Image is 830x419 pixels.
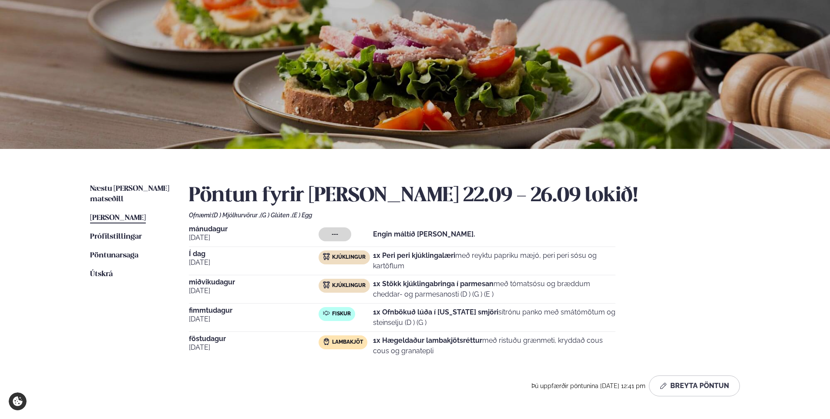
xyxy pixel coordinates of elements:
span: [DATE] [189,233,319,243]
span: [DATE] [189,257,319,268]
a: Prófílstillingar [90,232,142,242]
h2: Pöntun fyrir [PERSON_NAME] 22.09 - 26.09 lokið! [189,184,740,208]
span: [DATE] [189,314,319,324]
strong: 1x Peri peri kjúklingalæri [373,251,455,260]
span: [PERSON_NAME] [90,214,146,222]
span: (D ) Mjólkurvörur , [212,212,260,219]
img: chicken.svg [323,253,330,260]
span: Lambakjöt [332,339,363,346]
span: miðvikudagur [189,279,319,286]
img: Lamb.svg [323,338,330,345]
span: --- [332,231,338,238]
button: Breyta Pöntun [649,375,740,396]
strong: Engin máltíð [PERSON_NAME]. [373,230,475,238]
span: [DATE] [189,286,319,296]
span: mánudagur [189,226,319,233]
strong: 1x Stökk kjúklingabringa í parmesan [373,280,494,288]
span: Prófílstillingar [90,233,142,240]
strong: 1x Ofnbökuð lúða í [US_STATE] smjöri [373,308,498,316]
strong: 1x Hægeldaður lambakjötsréttur [373,336,482,345]
a: Cookie settings [9,392,27,410]
span: Í dag [189,250,319,257]
span: Útskrá [90,270,113,278]
span: Kjúklingur [332,282,366,289]
span: Pöntunarsaga [90,252,138,259]
span: [DATE] [189,342,319,353]
img: chicken.svg [323,281,330,288]
p: með reyktu papriku mæjó, peri peri sósu og kartöflum [373,250,615,271]
a: Pöntunarsaga [90,250,138,261]
span: Fiskur [332,311,351,318]
p: með tómatsósu og bræddum cheddar- og parmesanosti (D ) (G ) (E ) [373,279,615,300]
a: Næstu [PERSON_NAME] matseðill [90,184,171,205]
span: Kjúklingur [332,254,366,261]
span: Þú uppfærðir pöntunina [DATE] 12:41 pm [531,382,645,389]
span: (E ) Egg [292,212,312,219]
span: Næstu [PERSON_NAME] matseðill [90,185,169,203]
p: sítrónu panko með smátómötum og steinselju (D ) (G ) [373,307,615,328]
p: með ristuðu grænmeti, kryddað cous cous og granatepli [373,335,615,356]
a: Útskrá [90,269,113,280]
span: (G ) Glúten , [260,212,292,219]
div: Ofnæmi: [189,212,740,219]
span: fimmtudagur [189,307,319,314]
a: [PERSON_NAME] [90,213,146,223]
span: föstudagur [189,335,319,342]
img: fish.svg [323,310,330,317]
